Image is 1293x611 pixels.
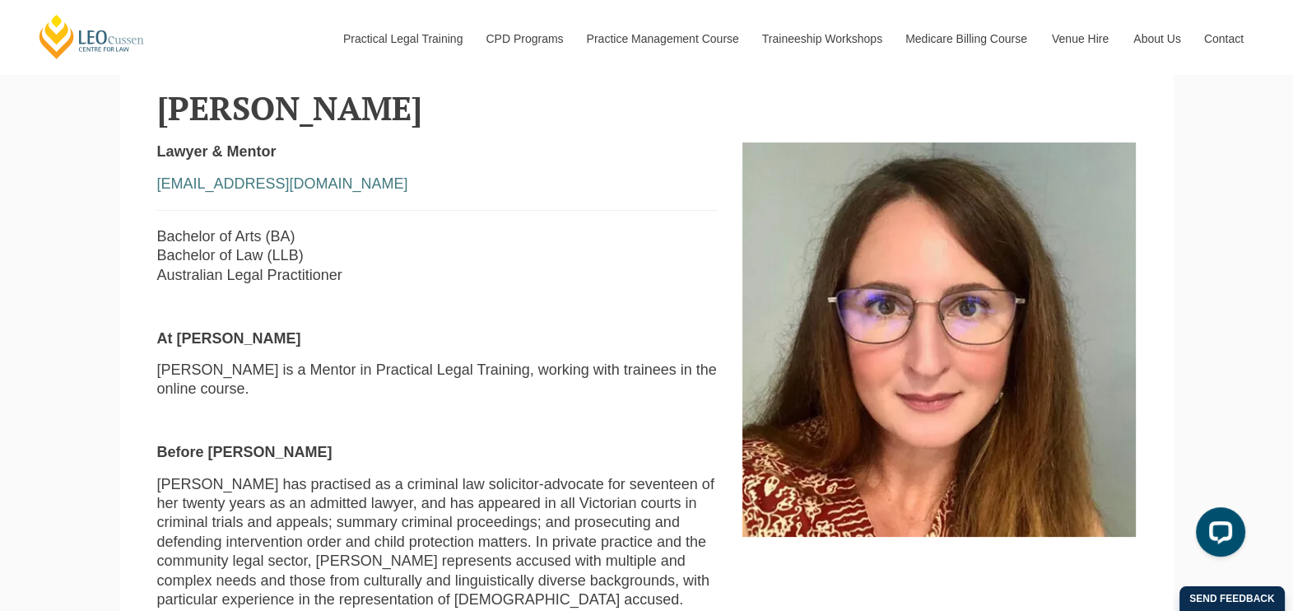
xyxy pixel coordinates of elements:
[157,330,301,347] strong: At [PERSON_NAME]
[157,90,1137,126] h2: [PERSON_NAME]
[157,175,408,192] a: [EMAIL_ADDRESS][DOMAIN_NAME]
[157,444,333,460] strong: Before [PERSON_NAME]
[1192,3,1256,74] a: Contact
[750,3,893,74] a: Traineeship Workshops
[157,361,719,399] p: [PERSON_NAME] is a Mentor in Practical Legal Training, working with trainees in the online course.
[1121,3,1192,74] a: About Us
[331,3,474,74] a: Practical Legal Training
[1183,501,1252,570] iframe: LiveChat chat widget
[893,3,1040,74] a: Medicare Billing Course
[473,3,574,74] a: CPD Programs
[157,227,719,285] p: Bachelor of Arts (BA) Bachelor of Law (LLB) Australian Legal Practitioner
[157,143,277,160] strong: Lawyer & Mentor
[37,13,147,60] a: [PERSON_NAME] Centre for Law
[574,3,750,74] a: Practice Management Course
[1040,3,1121,74] a: Venue Hire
